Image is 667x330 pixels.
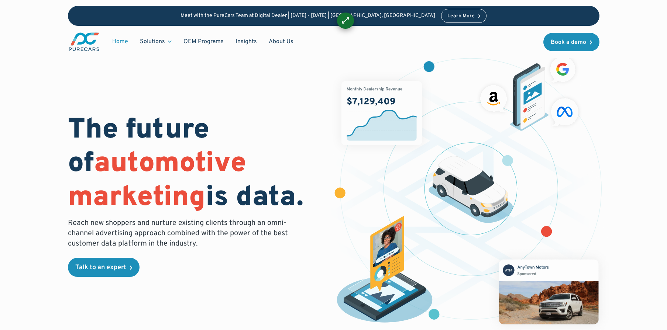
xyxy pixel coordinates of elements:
[429,156,513,223] img: illustration of a vehicle
[68,32,100,52] a: main
[106,35,134,49] a: Home
[68,32,100,52] img: purecars logo
[68,258,140,277] a: Talk to an expert
[68,218,292,249] p: Reach new shoppers and nurture existing clients through an omni-channel advertising approach comb...
[178,35,230,49] a: OEM Programs
[477,53,582,131] img: ads on social media and advertising partners
[551,39,586,45] div: Book a demo
[339,14,352,27] div: ⟷
[140,38,165,46] div: Solutions
[330,216,440,326] img: persona of a buyer
[180,13,435,19] p: Meet with the PureCars Team at Digital Dealer | [DATE] - [DATE] | [GEOGRAPHIC_DATA], [GEOGRAPHIC_...
[447,14,475,19] div: Learn More
[263,35,299,49] a: About Us
[68,114,325,215] h1: The future of is data.
[543,33,599,51] a: Book a demo
[134,35,178,49] div: Solutions
[230,35,263,49] a: Insights
[441,9,487,23] a: Learn More
[75,264,126,271] div: Talk to an expert
[341,81,422,145] img: chart showing monthly dealership revenue of $7m
[68,146,246,215] span: automotive marketing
